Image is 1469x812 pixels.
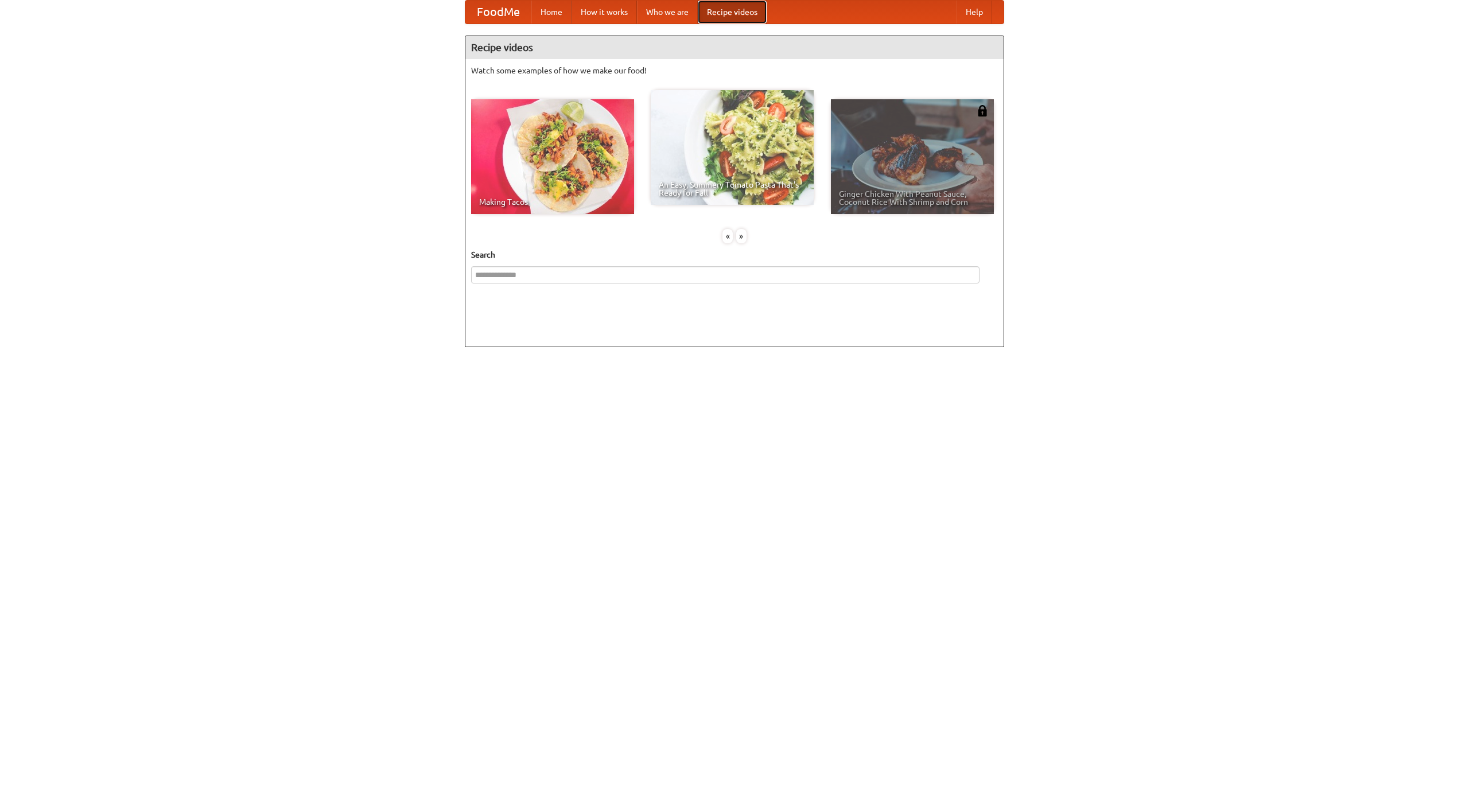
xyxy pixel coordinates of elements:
span: Making Tacos [479,198,626,206]
a: How it works [572,1,637,24]
h4: Recipe videos [465,36,1004,59]
img: 483408.png [977,105,988,116]
a: FoodMe [465,1,531,24]
h5: Search [471,249,998,261]
a: Help [957,1,992,24]
a: Making Tacos [471,99,634,214]
div: « [722,229,733,243]
a: An Easy, Summery Tomato Pasta That's Ready for Fall [651,90,814,205]
div: » [736,229,747,243]
p: Watch some examples of how we make our food! [471,65,998,76]
a: Who we are [637,1,698,24]
a: Home [531,1,572,24]
span: An Easy, Summery Tomato Pasta That's Ready for Fall [659,181,806,197]
a: Recipe videos [698,1,767,24]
